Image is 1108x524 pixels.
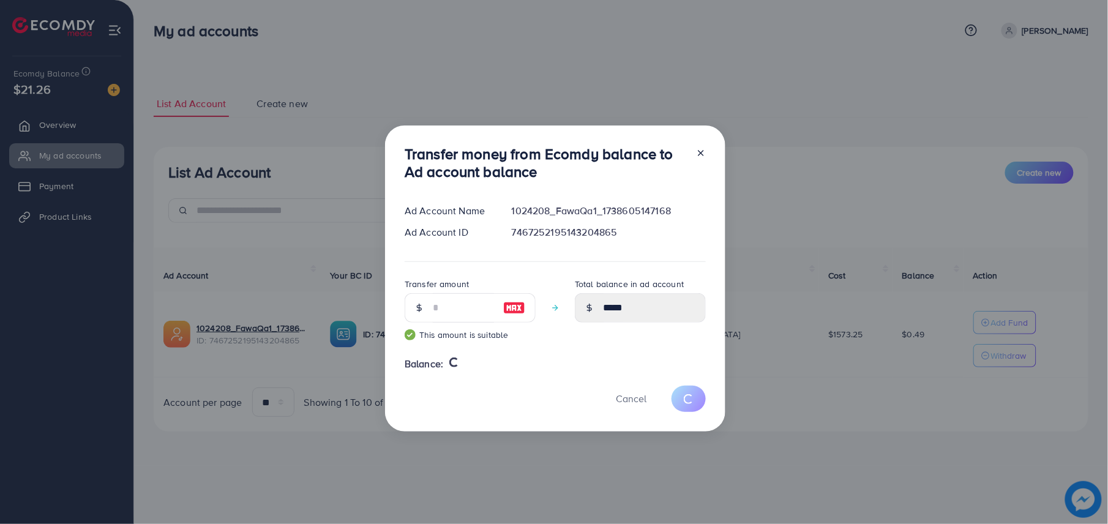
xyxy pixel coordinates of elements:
div: 7467252195143204865 [502,225,716,239]
h3: Transfer money from Ecomdy balance to Ad account balance [405,145,686,181]
img: image [503,301,525,315]
div: Ad Account ID [395,225,502,239]
button: Cancel [601,386,662,412]
div: 1024208_FawaQa1_1738605147168 [502,204,716,218]
small: This amount is suitable [405,329,536,341]
div: Ad Account Name [395,204,502,218]
label: Total balance in ad account [575,278,684,290]
img: guide [405,329,416,340]
span: Balance: [405,357,443,371]
span: Cancel [616,392,646,405]
label: Transfer amount [405,278,469,290]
